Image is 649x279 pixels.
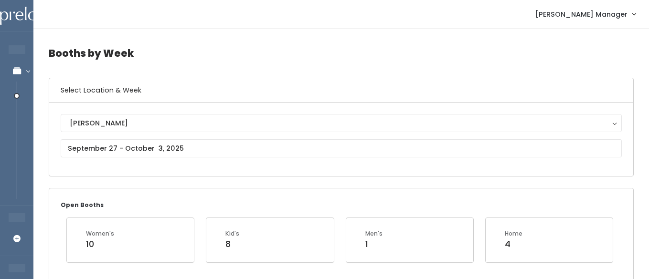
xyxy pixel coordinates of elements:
[49,40,634,66] h4: Booths by Week
[49,78,633,103] h6: Select Location & Week
[61,114,622,132] button: [PERSON_NAME]
[61,201,104,209] small: Open Booths
[70,118,613,128] div: [PERSON_NAME]
[505,238,522,250] div: 4
[505,229,522,238] div: Home
[86,229,114,238] div: Women's
[365,238,383,250] div: 1
[225,238,239,250] div: 8
[86,238,114,250] div: 10
[526,4,645,24] a: [PERSON_NAME] Manager
[535,9,628,20] span: [PERSON_NAME] Manager
[225,229,239,238] div: Kid's
[61,139,622,157] input: September 27 - October 3, 2025
[365,229,383,238] div: Men's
